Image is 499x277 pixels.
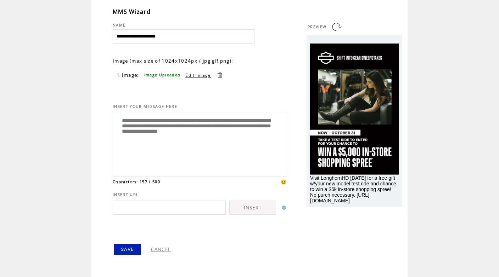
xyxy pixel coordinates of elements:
[113,8,151,16] span: MMS Wizard
[117,73,121,77] span: 1.
[185,72,211,78] a: Edit Image
[113,23,125,28] span: NAME
[310,175,396,203] span: Visit LonghornHD [DATE] for a free gift w/your new model test ride and chance to win a $5k in-sto...
[113,179,160,184] span: Characters: 157 / 500
[151,246,171,253] a: CANCEL
[113,192,139,197] span: INSERT URL
[144,73,181,77] span: Image Uploaded
[122,72,139,78] span: Image:
[308,24,326,29] span: PREVIEW
[216,72,223,79] a: Delete this item
[113,58,233,64] span: Image (max size of 1024x1024px / jpg,gif,png):
[113,104,177,109] span: INSERT YOUR MESSAGE HERE
[229,201,276,215] a: INSERT
[281,179,287,185] span: 😀
[280,206,286,210] img: help.gif
[114,244,141,255] a: SAVE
